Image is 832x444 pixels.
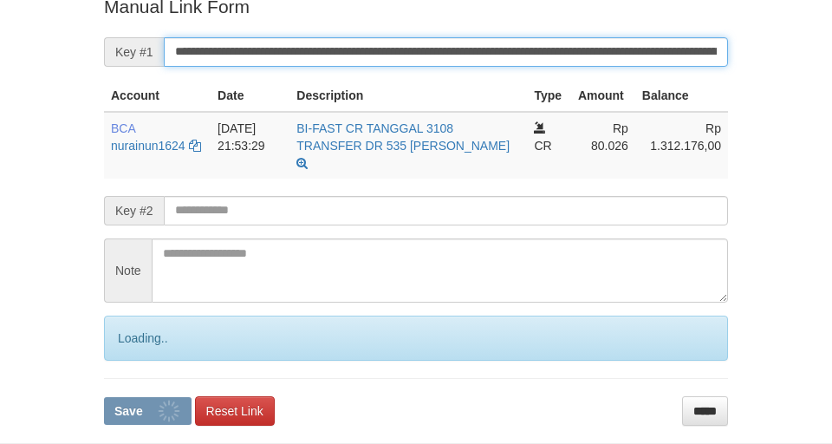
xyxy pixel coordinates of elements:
[527,80,570,112] th: Type
[211,112,289,179] td: [DATE] 21:53:29
[289,80,527,112] th: Description
[635,112,728,179] td: Rp 1.312.176,00
[211,80,289,112] th: Date
[104,316,728,361] div: Loading..
[104,238,152,303] span: Note
[195,396,275,426] a: Reset Link
[104,196,164,225] span: Key #2
[114,404,143,418] span: Save
[111,139,185,153] a: nurainun1624
[571,80,635,112] th: Amount
[104,37,164,67] span: Key #1
[111,121,135,135] span: BCA
[296,121,510,153] a: BI-FAST CR TANGGAL 3108 TRANSFER DR 535 [PERSON_NAME]
[104,397,192,425] button: Save
[635,80,728,112] th: Balance
[206,404,263,418] span: Reset Link
[571,112,635,179] td: Rp 80.026
[189,139,201,153] a: Copy nurainun1624 to clipboard
[534,139,551,153] span: CR
[104,80,211,112] th: Account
